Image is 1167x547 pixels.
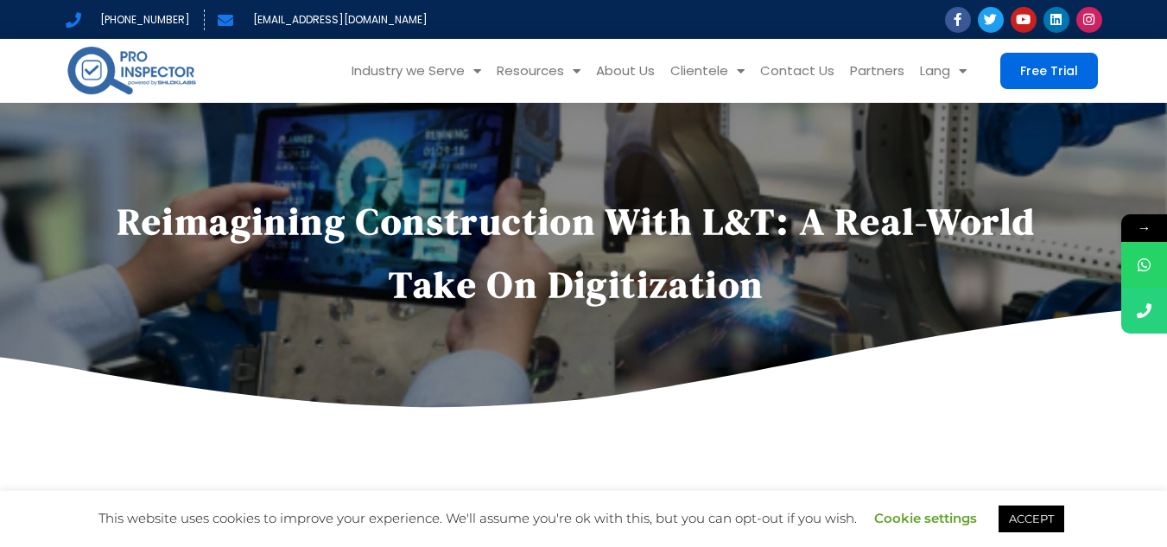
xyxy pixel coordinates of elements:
a: Contact Us [752,39,842,103]
a: [EMAIL_ADDRESS][DOMAIN_NAME] [218,10,428,30]
a: Clientele [663,39,752,103]
span: Free Trial [1020,65,1078,77]
a: Free Trial [1000,53,1098,89]
nav: Menu [225,39,974,103]
h1: Reimagining Construction with L&T: A Real-World Take on Digitization [74,189,1080,315]
a: Partners [842,39,912,103]
a: Cookie settings [874,510,977,526]
a: Lang [912,39,974,103]
a: Industry we Serve [344,39,489,103]
a: ACCEPT [999,506,1064,532]
span: [PHONE_NUMBER] [96,10,190,30]
span: This website uses cookies to improve your experience. We'll assume you're ok with this, but you c... [98,510,1069,526]
span: [EMAIL_ADDRESS][DOMAIN_NAME] [249,10,428,30]
a: Resources [489,39,588,103]
span: → [1121,214,1167,242]
img: pro-inspector-logo [66,43,198,98]
a: About Us [588,39,663,103]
